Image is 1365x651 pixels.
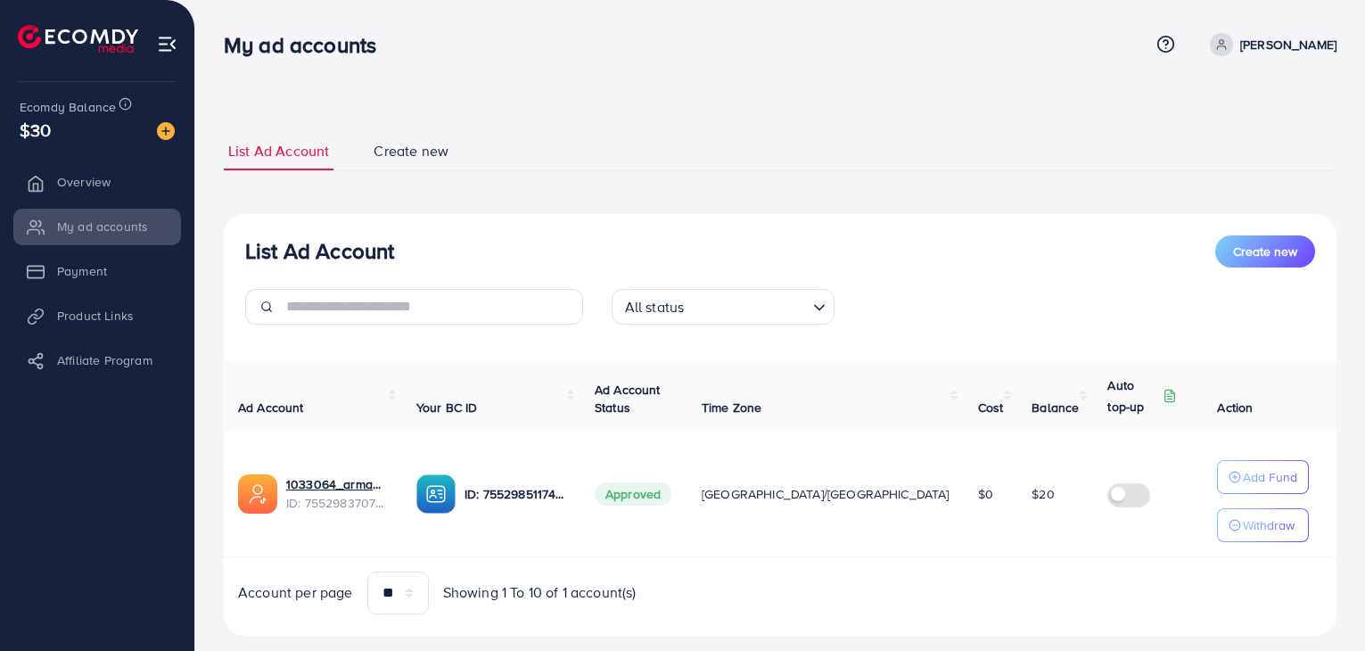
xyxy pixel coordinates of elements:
[1217,399,1253,416] span: Action
[416,399,478,416] span: Your BC ID
[1217,460,1309,494] button: Add Fund
[224,32,391,58] h3: My ad accounts
[689,291,805,320] input: Search for option
[978,485,993,503] span: $0
[1203,33,1336,56] a: [PERSON_NAME]
[20,117,51,143] span: $30
[1243,466,1297,488] p: Add Fund
[443,582,637,603] span: Showing 1 To 10 of 1 account(s)
[245,238,394,264] h3: List Ad Account
[1240,34,1336,55] p: [PERSON_NAME]
[1032,485,1054,503] span: $20
[18,25,138,53] img: logo
[238,399,304,416] span: Ad Account
[374,141,448,161] span: Create new
[416,474,456,514] img: ic-ba-acc.ded83a64.svg
[595,381,661,416] span: Ad Account Status
[621,294,688,320] span: All status
[1217,508,1309,542] button: Withdraw
[465,483,566,505] p: ID: 7552985117450977297
[1243,515,1295,536] p: Withdraw
[978,399,1004,416] span: Cost
[612,289,835,325] div: Search for option
[1215,235,1315,268] button: Create new
[157,34,177,54] img: menu
[238,474,277,514] img: ic-ads-acc.e4c84228.svg
[1032,399,1079,416] span: Balance
[286,475,388,493] a: 1033064_armani12345_1758566428274
[228,141,329,161] span: List Ad Account
[1107,375,1159,417] p: Auto top-up
[286,475,388,512] div: <span class='underline'>1033064_armani12345_1758566428274</span></br>7552983707347566600
[595,482,671,506] span: Approved
[286,494,388,512] span: ID: 7552983707347566600
[702,399,761,416] span: Time Zone
[157,122,175,140] img: image
[20,98,116,116] span: Ecomdy Balance
[238,582,353,603] span: Account per page
[702,485,950,503] span: [GEOGRAPHIC_DATA]/[GEOGRAPHIC_DATA]
[1233,243,1297,260] span: Create new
